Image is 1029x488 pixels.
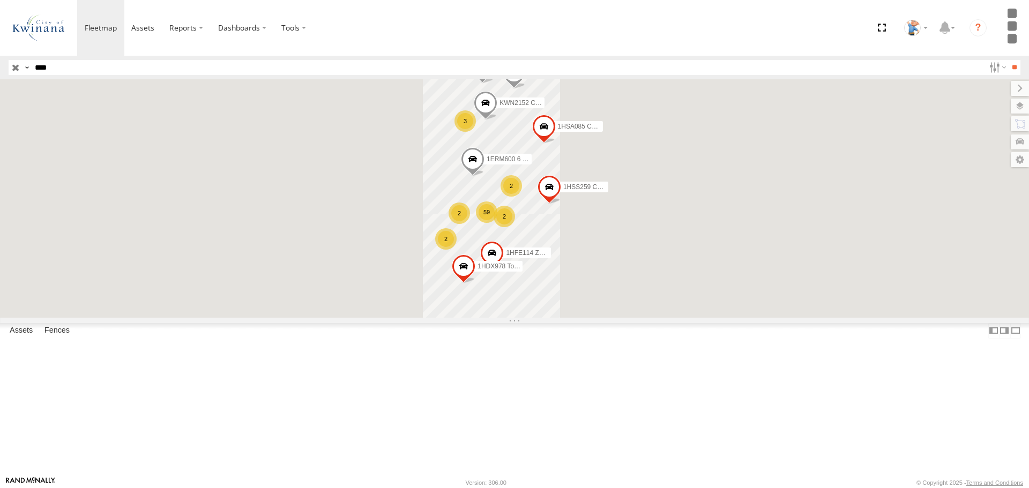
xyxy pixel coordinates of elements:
[1011,152,1029,167] label: Map Settings
[966,479,1023,486] a: Terms and Conditions
[454,110,476,132] div: 3
[466,479,506,486] div: Version: 306.00
[999,323,1010,339] label: Dock Summary Table to the Right
[900,20,931,36] div: Felix Leutert
[435,228,457,250] div: 2
[494,206,515,227] div: 2
[476,201,497,223] div: 59
[11,3,66,52] img: cok-logo.png
[487,155,575,162] span: 1ERM600 6 [PERSON_NAME]
[478,262,564,269] span: 1HDX978 Toyota Rav 4 Admin
[4,324,38,339] label: Assets
[563,183,672,191] span: 1HSS259 Coor.Enviro Plan & Develop
[558,123,656,130] span: 1HSA085 Coor. [DOMAIN_NAME]
[1010,323,1021,339] label: Hide Summary Table
[501,175,522,197] div: 2
[39,324,75,339] label: Fences
[988,323,999,339] label: Dock Summary Table to the Left
[449,202,470,224] div: 2
[499,99,613,107] span: KWN2152 Coordinator Technical Opera
[916,479,1023,486] div: © Copyright 2025 -
[23,60,31,76] label: Search Query
[6,477,55,488] a: Visit our Website
[985,60,1008,76] label: Search Filter Options
[506,249,549,257] span: 1HFE114 Zone
[970,19,987,36] i: ?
